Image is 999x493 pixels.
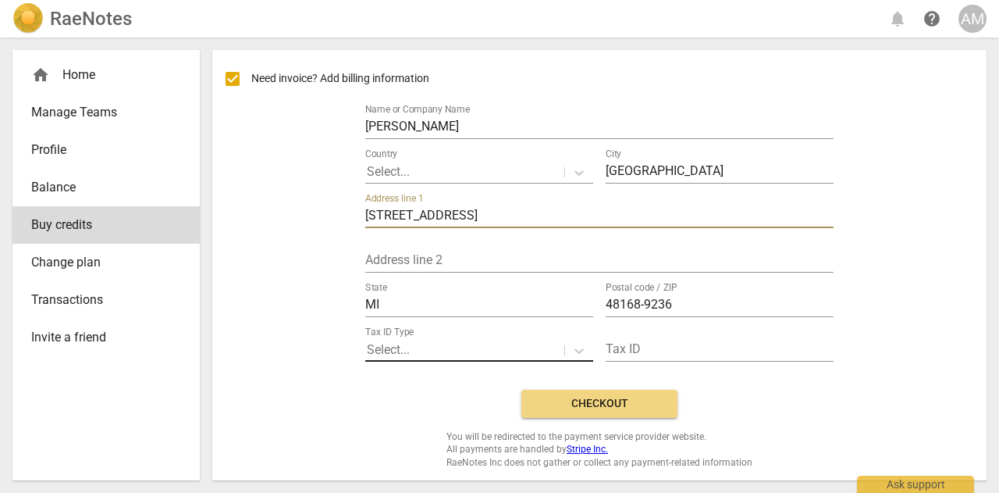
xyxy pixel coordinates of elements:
[31,216,169,234] span: Buy credits
[12,319,200,356] a: Invite a friend
[12,3,132,34] a: LogoRaeNotes
[31,291,169,309] span: Transactions
[251,70,432,87] span: Need invoice? Add billing information
[31,253,169,272] span: Change plan
[958,5,987,33] button: AM
[606,283,677,292] label: Postal code / ZIP
[12,169,200,206] a: Balance
[50,8,132,30] h2: RaeNotes
[918,5,946,33] a: Help
[367,341,410,359] p: Select...
[31,328,169,347] span: Invite a friend
[365,105,470,114] label: Name or Company Name
[31,66,50,84] span: home
[923,9,941,28] span: help
[521,390,677,418] button: Checkout
[31,141,169,159] span: Profile
[446,430,752,470] span: You will be redirected to the payment service provider website. All payments are handled by RaeNo...
[12,206,200,244] a: Buy credits
[12,131,200,169] a: Profile
[606,149,621,159] label: City
[365,149,397,159] label: Country
[12,281,200,319] a: Transactions
[12,94,200,131] a: Manage Teams
[31,66,169,84] div: Home
[31,178,169,197] span: Balance
[31,103,169,122] span: Manage Teams
[365,283,387,292] label: State
[12,56,200,94] div: Home
[12,244,200,281] a: Change plan
[567,444,608,455] a: Stripe Inc.
[367,163,410,180] p: Select...
[365,194,423,203] label: Address line 1
[12,3,44,34] img: Logo
[534,396,665,412] span: Checkout
[365,327,414,337] label: Tax ID Type
[857,476,974,493] div: Ask support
